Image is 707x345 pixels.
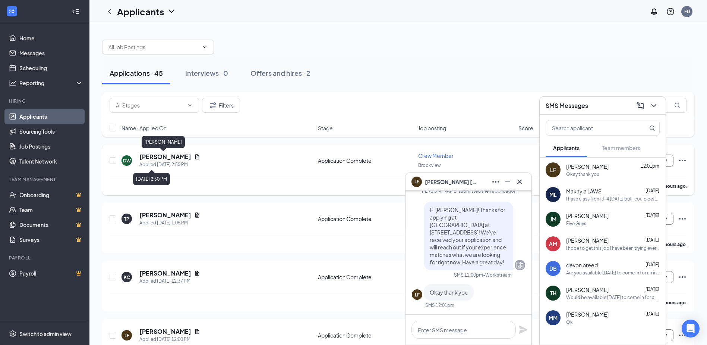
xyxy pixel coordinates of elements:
div: JM [550,215,556,223]
svg: MagnifyingGlass [649,125,655,131]
div: I hope to get this job I have been trying everywhere I will be really thankful if u hire me and t... [566,245,660,251]
span: Job posting [418,124,446,132]
span: [DATE] [646,212,659,218]
div: I have class from 3-4 [DATE] but I could before or after that time [566,196,660,202]
span: [PERSON_NAME] [566,237,609,244]
div: Hiring [9,98,82,104]
a: Applicants [19,109,83,124]
svg: Analysis [9,79,16,87]
h5: [PERSON_NAME] [139,327,191,336]
span: Brookview [418,162,441,168]
svg: Ellipses [678,331,687,340]
svg: ChevronDown [649,101,658,110]
svg: ChevronDown [202,44,208,50]
div: Application Complete [318,273,414,281]
svg: Settings [9,330,16,338]
b: 7 hours ago [661,300,686,305]
svg: Ellipses [491,177,500,186]
b: 5 hours ago [661,183,686,189]
div: FB [684,8,690,15]
span: 12:01pm [641,163,659,169]
span: Name · Applied On [121,124,167,132]
div: Are you available [DATE] to come in for an interview? [566,270,660,276]
svg: Document [194,154,200,160]
svg: Cross [515,177,524,186]
span: [DATE] [646,286,659,292]
button: Filter Filters [202,98,240,113]
div: [PERSON_NAME] submitted their application [412,188,525,194]
div: Application Complete [318,157,414,164]
span: Applicants [553,144,580,151]
h5: [PERSON_NAME] [139,269,191,277]
a: Scheduling [19,60,83,75]
span: Makayla LAWS [566,187,602,195]
svg: Filter [208,101,217,110]
div: TP [124,216,129,222]
svg: Document [194,329,200,335]
svg: Ellipses [678,214,687,223]
div: Switch to admin view [19,330,72,338]
svg: Minimize [503,177,512,186]
div: LF [124,332,129,339]
svg: Document [194,270,200,276]
span: [DATE] [646,188,659,193]
div: Applied [DATE] 1:05 PM [139,219,200,227]
span: devon breed [566,261,598,269]
svg: Ellipses [678,156,687,165]
a: PayrollCrown [19,266,83,281]
input: All Stages [116,101,184,109]
div: Application Complete [318,215,414,223]
span: • Workstream [483,272,512,278]
button: Minimize [502,176,514,188]
div: Application Complete [318,332,414,339]
span: [PERSON_NAME] [PERSON_NAME] [425,178,477,186]
a: Messages [19,46,83,60]
span: Team members [602,144,640,151]
div: Offers and hires · 2 [250,68,310,78]
h5: [PERSON_NAME] [139,153,191,161]
svg: WorkstreamLogo [8,7,16,15]
div: Applied [DATE] 12:37 PM [139,277,200,285]
svg: ChevronDown [167,7,176,16]
div: MM [549,314,558,321]
svg: Company [515,261,524,270]
div: [PERSON_NAME] [142,136,185,148]
svg: ChevronDown [187,102,193,108]
svg: Ellipses [678,273,687,282]
div: LF [550,166,556,174]
div: Applications · 45 [110,68,163,78]
div: [DATE] 2:50 PM [133,173,170,185]
span: [DATE] [646,262,659,267]
a: TeamCrown [19,202,83,217]
div: Reporting [19,79,83,87]
span: [PERSON_NAME] [566,286,609,293]
div: LF [415,292,420,298]
span: Score [518,124,533,132]
a: SurveysCrown [19,232,83,247]
svg: Document [194,212,200,218]
span: [DATE] [646,237,659,243]
div: Open Intercom Messenger [682,320,700,338]
div: Payroll [9,255,82,261]
span: Hi [PERSON_NAME]! Thanks for applying at [GEOGRAPHIC_DATA] at [STREET_ADDRESS]! We've received yo... [430,206,506,265]
div: ML [549,191,557,198]
div: Applied [DATE] 2:50 PM [139,161,200,168]
div: Ok [566,319,573,325]
svg: MagnifyingGlass [674,102,680,108]
button: Cross [514,176,525,188]
div: TH [550,289,556,297]
h3: SMS Messages [546,102,588,110]
input: Search applicant [546,121,634,135]
svg: QuestionInfo [666,7,675,16]
div: SMS 12:00pm [454,272,483,278]
div: DW [123,158,131,164]
a: Job Postings [19,139,83,154]
span: Crew Member [418,152,454,159]
svg: ChevronLeft [105,7,114,16]
svg: Collapse [72,8,79,15]
span: Okay thank you [430,289,468,296]
div: KC [124,274,130,280]
a: Talent Network [19,154,83,169]
h5: [PERSON_NAME] [139,211,191,219]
